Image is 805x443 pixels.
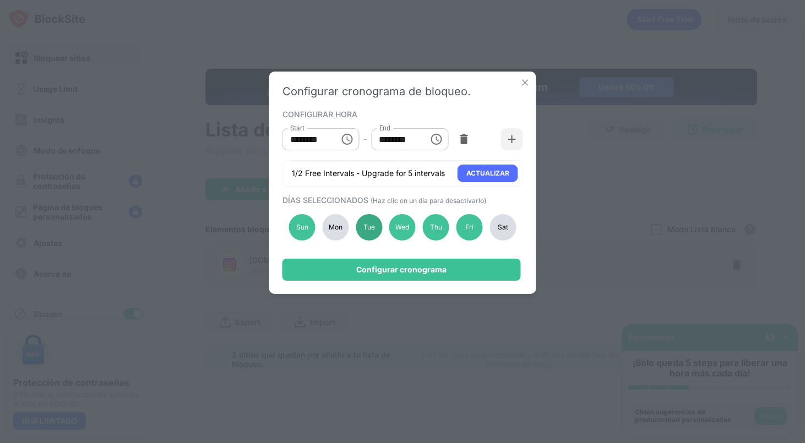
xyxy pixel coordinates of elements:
div: Sat [489,214,516,240]
span: (Haz clic en un día para desactivarlo) [371,196,486,205]
div: Wed [389,214,416,240]
div: Tue [356,214,382,240]
div: Fri [456,214,483,240]
div: Mon [322,214,349,240]
div: ACTUALIZAR [466,168,509,179]
div: Sun [289,214,316,240]
label: Start [290,123,304,133]
label: End [379,123,390,133]
button: Choose time, selected time is 1:00 AM [336,128,358,150]
div: 1/2 Free Intervals - Upgrade for 5 intervals [292,168,445,179]
button: Choose time, selected time is 11:55 PM [425,128,447,150]
div: - [363,133,367,145]
div: Configurar cronograma [356,265,447,274]
div: Configurar cronograma de bloqueo. [282,85,523,98]
img: x-button.svg [520,77,531,88]
div: CONFIGURAR HORA [282,110,520,118]
div: Thu [423,214,449,240]
div: DÍAS SELECCIONADOS [282,195,520,205]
